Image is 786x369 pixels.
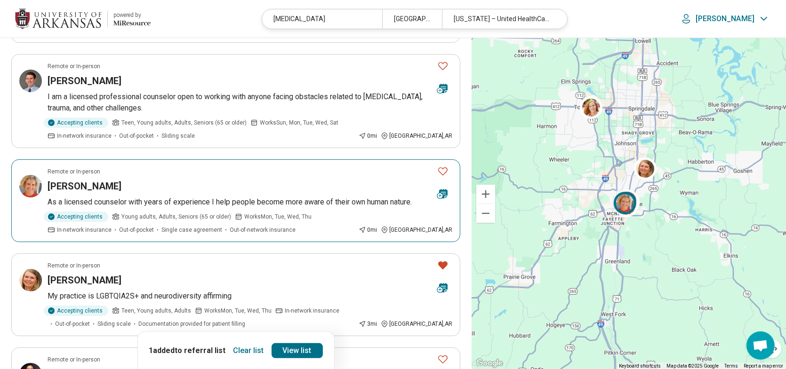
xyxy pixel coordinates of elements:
span: Documentation provided for patient filling [138,320,245,328]
h3: [PERSON_NAME] [48,274,121,287]
a: Open chat [746,331,775,360]
p: I am a licensed professional counselor open to working with anyone facing obstacles related to [M... [48,91,452,114]
span: Works Sun, Mon, Tue, Wed, Sat [260,118,338,127]
button: Zoom in [476,185,495,204]
span: Works Mon, Tue, Wed, Thu [204,306,272,315]
button: Favorite [433,256,452,275]
span: Teen, Young adults, Adults [121,306,191,315]
h3: [PERSON_NAME] [48,74,121,87]
button: Zoom out [476,204,495,223]
div: powered by [113,11,151,19]
span: Works Mon, Tue, Wed, Thu [244,212,312,221]
span: Single case agreement [161,226,222,234]
a: Report a map error [744,363,783,369]
div: [MEDICAL_DATA] [262,9,382,29]
button: Favorite [433,56,452,76]
a: Terms (opens in new tab) [724,363,738,369]
div: [GEOGRAPHIC_DATA] , AR [381,226,452,234]
a: University of Arkansaspowered by [15,8,151,30]
p: My practice is LGBTQIA2S+ and neurodiversity affirming [48,290,452,302]
span: In-network insurance [57,132,112,140]
span: Out-of-pocket [119,132,154,140]
div: [GEOGRAPHIC_DATA] , AR [381,320,452,328]
p: Remote or In-person [48,261,100,270]
span: In-network insurance [285,306,339,315]
div: 3 mi [359,320,377,328]
div: [US_STATE] – United HealthCare [442,9,561,29]
span: Teen, Young adults, Adults, Seniors (65 or older) [121,118,247,127]
span: Young adults, Adults, Seniors (65 or older) [121,212,231,221]
div: Accepting clients [44,118,108,128]
p: [PERSON_NAME] [696,14,754,24]
img: University of Arkansas [15,8,102,30]
span: Out-of-pocket [119,226,154,234]
h3: [PERSON_NAME] [48,180,121,193]
div: Accepting clients [44,306,108,316]
p: Remote or In-person [48,355,100,364]
span: Out-of-pocket [55,320,90,328]
div: [GEOGRAPHIC_DATA], [GEOGRAPHIC_DATA] [382,9,442,29]
button: Favorite [433,350,452,369]
button: Favorite [433,162,452,181]
span: Map data ©2025 Google [666,363,719,369]
span: Sliding scale [97,320,131,328]
div: Accepting clients [44,212,108,222]
p: Remote or In-person [48,167,100,176]
div: [GEOGRAPHIC_DATA] , AR [381,132,452,140]
span: In-network insurance [57,226,112,234]
span: Out-of-network insurance [230,226,296,234]
div: 0 mi [359,132,377,140]
span: Sliding scale [161,132,195,140]
span: to referral list [175,345,226,354]
p: Remote or In-person [48,62,100,71]
button: Clear list [230,343,268,358]
p: As a licensed counselor with years of experience I help people become more aware of their own hum... [48,196,452,208]
div: 0 mi [359,226,377,234]
p: 1 added [149,345,226,356]
a: View list [272,343,323,358]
